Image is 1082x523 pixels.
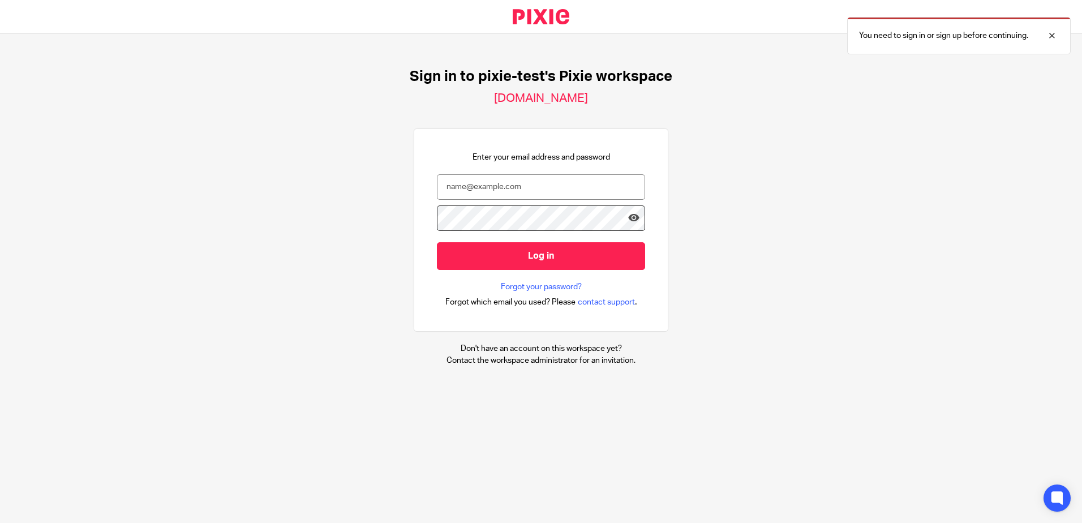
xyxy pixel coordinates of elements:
a: Forgot your password? [501,281,582,293]
input: Log in [437,242,645,270]
p: You need to sign in or sign up before continuing. [859,30,1028,41]
span: Forgot which email you used? Please [445,297,576,308]
p: Enter your email address and password [473,152,610,163]
p: Don't have an account on this workspace yet? [446,343,636,354]
span: contact support [578,297,635,308]
div: . [445,295,637,308]
input: name@example.com [437,174,645,200]
h2: [DOMAIN_NAME] [494,91,588,106]
h1: Sign in to pixie-test's Pixie workspace [410,68,672,85]
p: Contact the workspace administrator for an invitation. [446,355,636,366]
